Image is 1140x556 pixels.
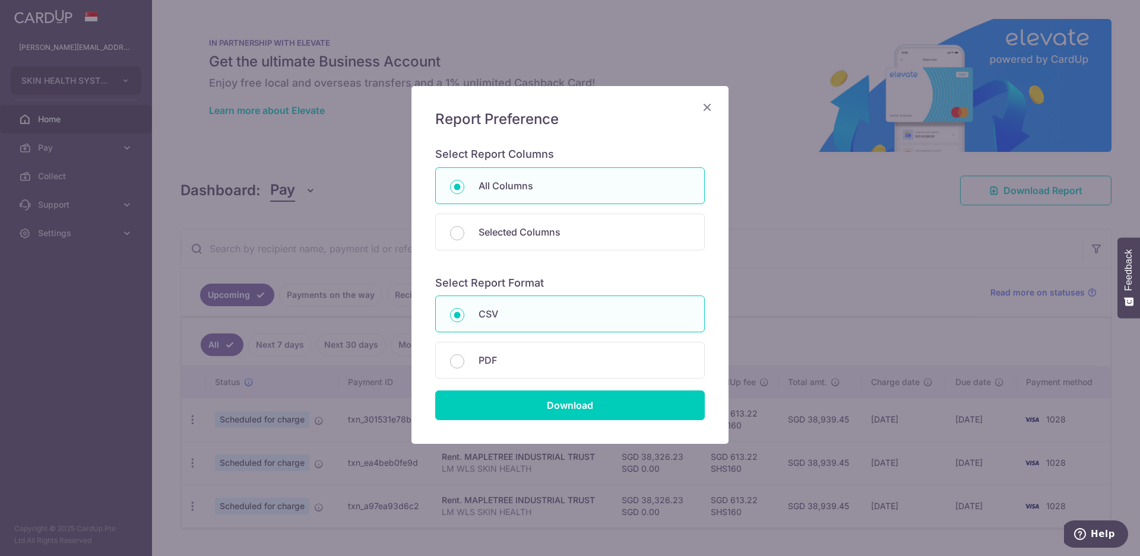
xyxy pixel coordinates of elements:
p: CSV [479,307,690,321]
span: Feedback [1123,249,1134,291]
button: Close [700,100,714,115]
h6: Select Report Columns [435,148,705,161]
input: Download [435,390,705,420]
button: Feedback - Show survey [1117,237,1140,318]
h6: Select Report Format [435,277,705,290]
iframe: Opens a widget where you can find more information [1064,520,1128,550]
h5: Report Preference [435,110,705,129]
p: PDF [479,353,690,367]
p: Selected Columns [479,225,690,239]
p: All Columns [479,179,690,193]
